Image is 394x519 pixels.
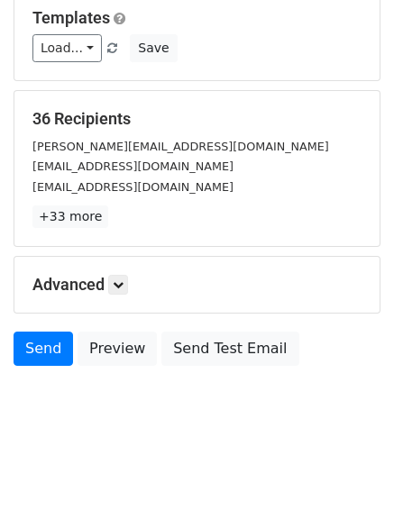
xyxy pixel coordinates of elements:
[32,159,234,173] small: [EMAIL_ADDRESS][DOMAIN_NAME]
[78,332,157,366] a: Preview
[32,109,362,129] h5: 36 Recipients
[32,180,234,194] small: [EMAIL_ADDRESS][DOMAIN_NAME]
[161,332,298,366] a: Send Test Email
[32,34,102,62] a: Load...
[14,332,73,366] a: Send
[32,8,110,27] a: Templates
[32,275,362,295] h5: Advanced
[130,34,177,62] button: Save
[304,432,394,519] iframe: Chat Widget
[32,205,108,228] a: +33 more
[32,140,329,153] small: [PERSON_NAME][EMAIL_ADDRESS][DOMAIN_NAME]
